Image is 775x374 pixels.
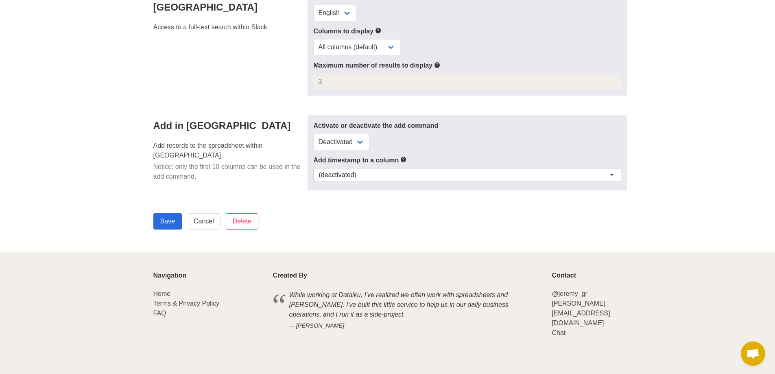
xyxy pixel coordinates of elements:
[741,341,765,366] a: Open chat
[187,213,221,230] a: Cancel
[153,141,303,160] p: Add records to the spreadsheet within [GEOGRAPHIC_DATA].
[153,290,171,297] a: Home
[153,120,303,131] h4: Add in [GEOGRAPHIC_DATA]
[552,329,565,336] a: Chat
[313,60,621,70] label: Maximum number of results to display
[273,272,542,279] p: Created By
[552,290,587,297] a: @jeremy_gr
[153,272,263,279] p: Navigation
[319,171,356,179] div: (deactivated)
[552,300,610,326] a: [PERSON_NAME][EMAIL_ADDRESS][DOMAIN_NAME]
[313,121,621,131] label: Activate or deactivate the add command
[153,300,220,307] a: Terms & Privacy Policy
[226,213,258,230] input: Delete
[153,22,303,32] p: Access to a full-text search within Slack.
[153,162,303,182] p: Notice: only the first 10 columns can be used in the add command.
[153,213,182,230] input: Save
[313,155,621,165] label: Add timestamp to a column
[289,322,526,330] cite: [PERSON_NAME]
[313,26,621,36] label: Columns to display
[552,272,622,279] p: Contact
[153,310,166,317] a: FAQ
[273,289,542,332] blockquote: While working at Dataiku, I've realized we often work with spreadsheets and [PERSON_NAME]. I've b...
